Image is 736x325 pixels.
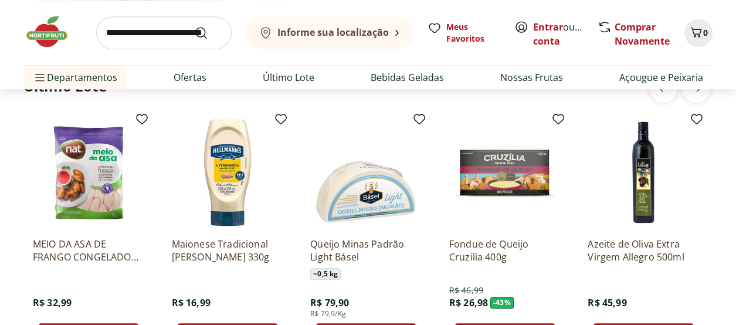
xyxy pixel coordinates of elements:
span: R$ 46,99 [449,285,483,296]
a: Azeite de Oliva Extra Virgem Allegro 500ml [588,238,699,263]
span: ~ 0,5 kg [310,268,341,280]
img: Azeite de Oliva Extra Virgem Allegro 500ml [588,117,699,228]
img: Maionese Tradicional Hellmann's 330g [172,117,283,228]
span: R$ 45,99 [588,296,626,309]
a: Último Lote [263,70,314,84]
span: - 43 % [490,297,514,309]
b: Informe sua localização [277,26,389,39]
button: Submit Search [194,26,222,40]
img: MEIO DA ASA DE FRANGO CONGELADO NAT 1KG [33,117,144,228]
span: R$ 79,9/Kg [310,309,346,319]
span: ou [533,20,585,48]
button: Carrinho [684,19,713,47]
img: Queijo Minas Padrão Light Básel [310,117,422,228]
a: Queijo Minas Padrão Light Básel [310,238,422,263]
a: Nossas Frutas [500,70,563,84]
span: R$ 79,90 [310,296,349,309]
a: Comprar Novamente [615,21,670,48]
span: R$ 16,99 [172,296,211,309]
button: Informe sua localização [246,16,413,49]
span: R$ 26,98 [449,296,488,309]
span: 0 [703,27,708,38]
a: Entrar [533,21,563,33]
a: Ofertas [174,70,206,84]
img: Fondue de Queijo Cruzilia 400g [449,117,561,228]
a: Açougue e Peixaria [619,70,703,84]
a: MEIO DA ASA DE FRANGO CONGELADO NAT 1KG [33,238,144,263]
span: Departamentos [33,63,117,92]
a: Meus Favoritos [428,21,500,45]
img: Hortifruti [23,14,82,49]
a: Fondue de Queijo Cruzilia 400g [449,238,561,263]
a: Bebidas Geladas [371,70,444,84]
span: Meus Favoritos [446,21,500,45]
span: R$ 32,99 [33,296,72,309]
a: Criar conta [533,21,598,48]
a: Maionese Tradicional [PERSON_NAME] 330g [172,238,283,263]
input: search [96,16,232,49]
button: Menu [33,63,47,92]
